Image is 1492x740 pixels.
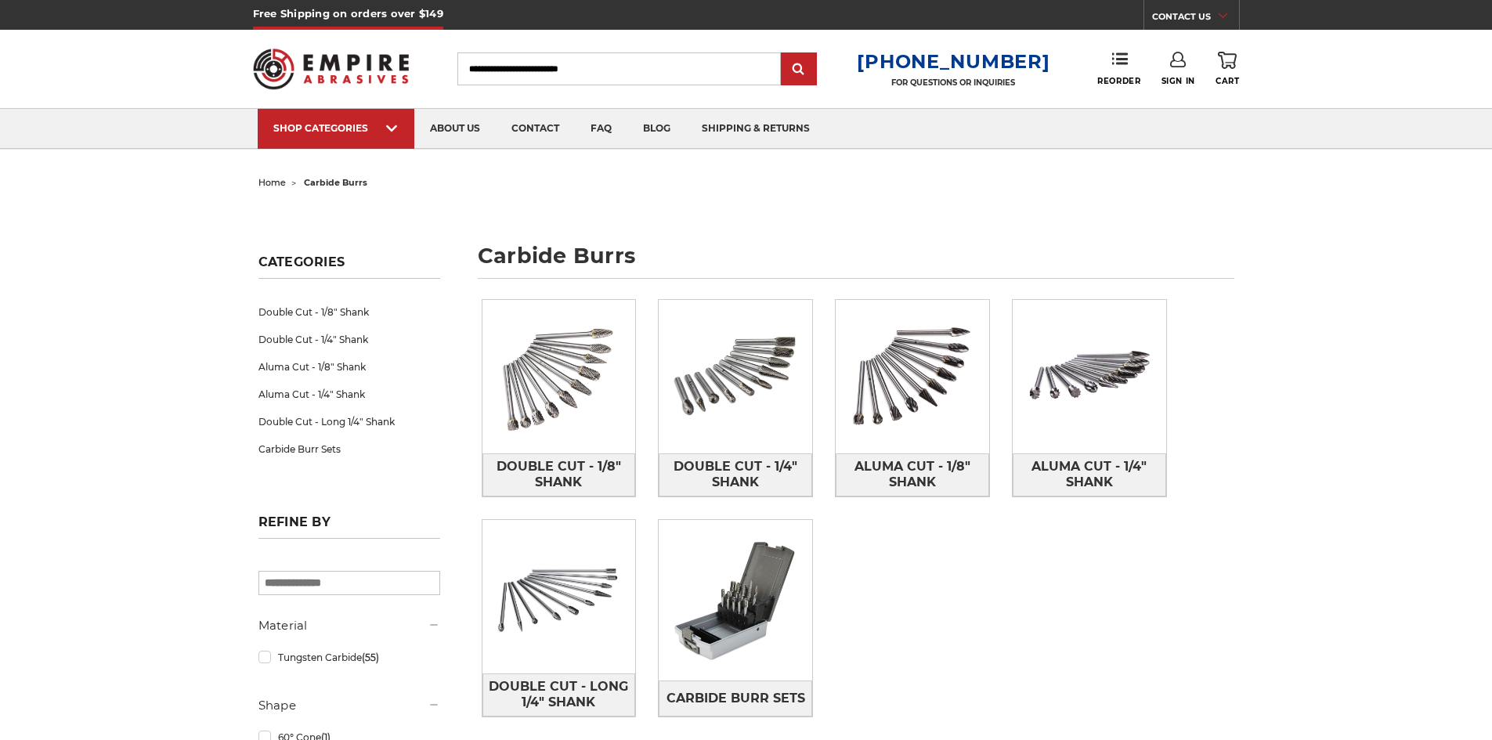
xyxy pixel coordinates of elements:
[1161,76,1195,86] span: Sign In
[783,54,815,85] input: Submit
[1013,453,1166,496] a: Aluma Cut - 1/4" Shank
[482,520,636,673] img: Double Cut - Long 1/4" Shank
[1097,76,1140,86] span: Reorder
[496,109,575,149] a: contact
[478,245,1234,279] h1: carbide burrs
[1013,300,1166,453] img: Aluma Cut - 1/4" Shank
[258,254,440,279] h5: Categories
[483,673,635,716] span: Double Cut - Long 1/4" Shank
[258,326,440,353] a: Double Cut - 1/4" Shank
[482,673,636,717] a: Double Cut - Long 1/4" Shank
[258,644,440,671] a: Tungsten Carbide
[1216,52,1239,86] a: Cart
[414,109,496,149] a: about us
[857,50,1049,73] a: [PHONE_NUMBER]
[258,353,440,381] a: Aluma Cut - 1/8" Shank
[258,298,440,326] a: Double Cut - 1/8" Shank
[659,300,812,453] img: Double Cut - 1/4" Shank
[258,177,286,188] a: home
[627,109,686,149] a: blog
[258,408,440,435] a: Double Cut - Long 1/4" Shank
[857,78,1049,88] p: FOR QUESTIONS OR INQUIRIES
[659,453,812,496] a: Double Cut - 1/4" Shank
[258,514,440,539] h5: Refine by
[1097,52,1140,85] a: Reorder
[482,300,636,453] img: Double Cut - 1/8" Shank
[483,453,635,496] span: Double Cut - 1/8" Shank
[659,680,812,716] a: Carbide Burr Sets
[1013,453,1165,496] span: Aluma Cut - 1/4" Shank
[659,524,812,677] img: Carbide Burr Sets
[836,300,989,453] img: Aluma Cut - 1/8" Shank
[258,696,440,715] h5: Shape
[253,38,410,99] img: Empire Abrasives
[1152,8,1239,30] a: CONTACT US
[686,109,825,149] a: shipping & returns
[836,453,988,496] span: Aluma Cut - 1/8" Shank
[258,435,440,463] a: Carbide Burr Sets
[667,685,805,712] span: Carbide Burr Sets
[258,381,440,408] a: Aluma Cut - 1/4" Shank
[1216,76,1239,86] span: Cart
[362,652,379,663] span: (55)
[836,453,989,496] a: Aluma Cut - 1/8" Shank
[659,453,811,496] span: Double Cut - 1/4" Shank
[258,616,440,635] h5: Material
[273,122,399,134] div: SHOP CATEGORIES
[575,109,627,149] a: faq
[304,177,367,188] span: carbide burrs
[482,453,636,496] a: Double Cut - 1/8" Shank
